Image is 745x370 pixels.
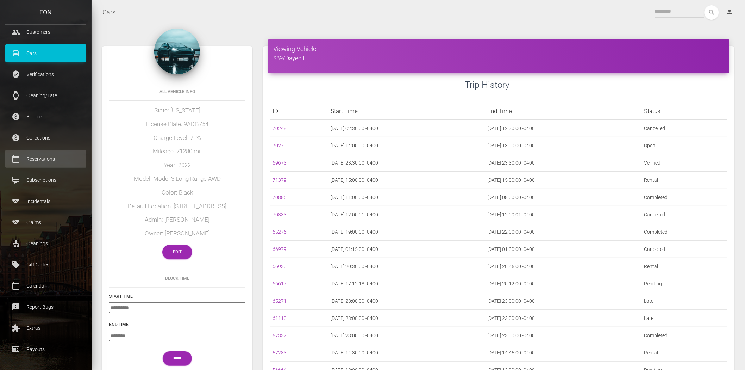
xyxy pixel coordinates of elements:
[273,195,287,200] a: 70886
[11,217,81,228] p: Claims
[484,223,641,241] td: [DATE] 22:00:00 -0400
[328,258,485,275] td: [DATE] 20:30:00 -0400
[484,327,641,344] td: [DATE] 23:00:00 -0400
[11,69,81,80] p: Verifications
[5,235,86,252] a: cleaning_services Cleanings
[5,319,86,337] a: extension Extras
[328,223,485,241] td: [DATE] 19:00:00 -0400
[328,344,485,362] td: [DATE] 14:30:00 -0400
[273,229,287,235] a: 65276
[328,206,485,223] td: [DATE] 12:00:01 -0400
[641,310,727,327] td: Late
[273,298,287,304] a: 65271
[328,103,485,120] th: Start Time
[11,111,81,122] p: Billable
[641,258,727,275] td: Rental
[109,202,245,211] h5: Default Location: [STREET_ADDRESS]
[5,129,86,147] a: paid Collections
[274,44,724,53] h4: Viewing Vehicle
[328,275,485,292] td: [DATE] 17:12:18 -0400
[11,280,81,291] p: Calendar
[5,171,86,189] a: card_membership Subscriptions
[273,125,287,131] a: 70248
[273,281,287,286] a: 66617
[11,344,81,354] p: Payouts
[162,245,192,259] a: Edit
[641,103,727,120] th: Status
[5,108,86,125] a: paid Billable
[328,172,485,189] td: [DATE] 15:00:00 -0400
[641,292,727,310] td: Late
[484,241,641,258] td: [DATE] 01:30:00 -0400
[641,137,727,154] td: Open
[5,150,86,168] a: calendar_today Reservations
[641,172,727,189] td: Rental
[484,258,641,275] td: [DATE] 20:45:00 -0400
[726,8,733,16] i: person
[11,175,81,185] p: Subscriptions
[11,259,81,270] p: Gift Codes
[273,143,287,148] a: 70279
[109,175,245,183] h5: Model: Model 3 Long Range AWD
[5,256,86,273] a: local_offer Gift Codes
[484,154,641,172] td: [DATE] 23:30:00 -0400
[11,154,81,164] p: Reservations
[11,238,81,249] p: Cleanings
[641,154,727,172] td: Verified
[721,5,740,19] a: person
[641,189,727,206] td: Completed
[328,120,485,137] td: [DATE] 02:30:00 -0400
[273,246,287,252] a: 66979
[11,302,81,312] p: Report Bugs
[5,66,86,83] a: verified_user Verifications
[484,137,641,154] td: [DATE] 13:00:00 -0400
[641,206,727,223] td: Cancelled
[109,134,245,142] h5: Charge Level: 71%
[641,327,727,344] td: Completed
[705,5,719,20] button: search
[641,120,727,137] td: Cancelled
[484,292,641,310] td: [DATE] 23:00:00 -0400
[5,23,86,41] a: people Customers
[109,161,245,169] h5: Year: 2022
[273,160,287,166] a: 69673
[5,214,86,231] a: sports Claims
[273,177,287,183] a: 71379
[484,103,641,120] th: End Time
[5,87,86,104] a: watch Cleaning/Late
[641,344,727,362] td: Rental
[641,275,727,292] td: Pending
[11,27,81,37] p: Customers
[11,323,81,333] p: Extras
[109,120,245,129] h5: License Plate: 9ADG754
[11,196,81,206] p: Incidentals
[109,229,245,238] h5: Owner: [PERSON_NAME]
[465,79,727,91] h3: Trip History
[641,241,727,258] td: Cancelled
[273,212,287,217] a: 70833
[5,340,86,358] a: money Payouts
[273,264,287,269] a: 66930
[109,293,245,300] h6: Start Time
[270,103,328,120] th: ID
[484,344,641,362] td: [DATE] 14:45:00 -0400
[102,4,115,21] a: Cars
[328,310,485,327] td: [DATE] 23:00:00 -0400
[109,106,245,115] h5: State: [US_STATE]
[295,55,305,62] a: edit
[109,88,245,95] h6: All Vehicle Info
[109,216,245,224] h5: Admin: [PERSON_NAME]
[5,192,86,210] a: sports Incidentals
[328,327,485,344] td: [DATE] 23:00:00 -0400
[484,189,641,206] td: [DATE] 08:00:00 -0400
[109,147,245,156] h5: Mileage: 71280 mi.
[484,172,641,189] td: [DATE] 15:00:00 -0400
[11,90,81,101] p: Cleaning/Late
[484,120,641,137] td: [DATE] 12:30:00 -0400
[484,310,641,327] td: [DATE] 23:00:00 -0400
[328,189,485,206] td: [DATE] 11:00:00 -0400
[328,292,485,310] td: [DATE] 23:00:00 -0400
[273,315,287,321] a: 61110
[328,241,485,258] td: [DATE] 01:15:00 -0400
